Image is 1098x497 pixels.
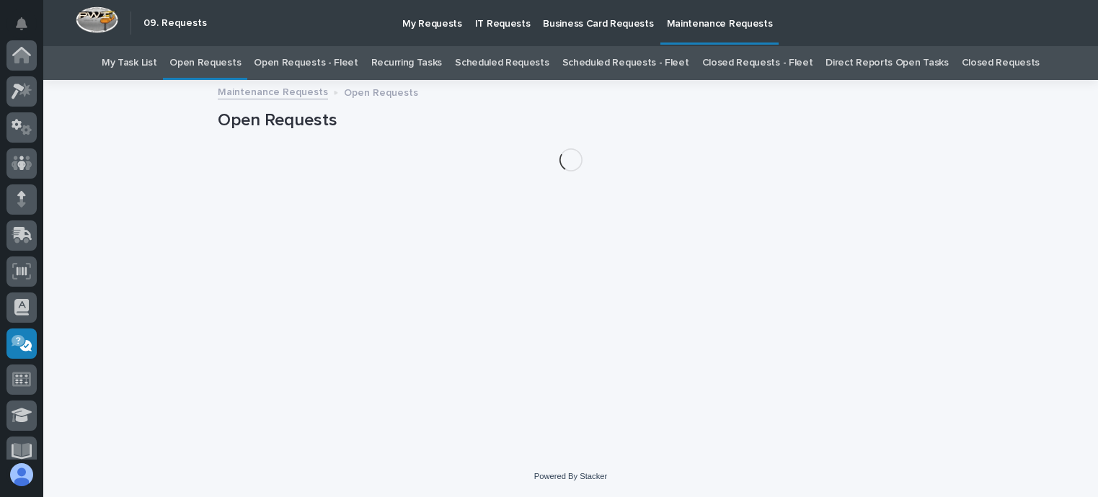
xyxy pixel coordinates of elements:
div: Notifications [18,17,37,40]
a: Scheduled Requests - Fleet [562,46,689,80]
a: Open Requests - Fleet [254,46,358,80]
img: Workspace Logo [76,6,118,33]
a: Closed Requests [962,46,1040,80]
a: Open Requests [169,46,241,80]
a: Scheduled Requests [455,46,549,80]
a: Recurring Tasks [371,46,442,80]
a: My Task List [102,46,156,80]
p: Open Requests [344,84,418,99]
a: Powered By Stacker [534,472,607,480]
button: Notifications [6,9,37,39]
a: Maintenance Requests [218,83,328,99]
a: Closed Requests - Fleet [702,46,813,80]
a: Direct Reports Open Tasks [825,46,948,80]
h2: 09. Requests [143,17,207,30]
button: users-avatar [6,460,37,490]
h1: Open Requests [218,110,924,131]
